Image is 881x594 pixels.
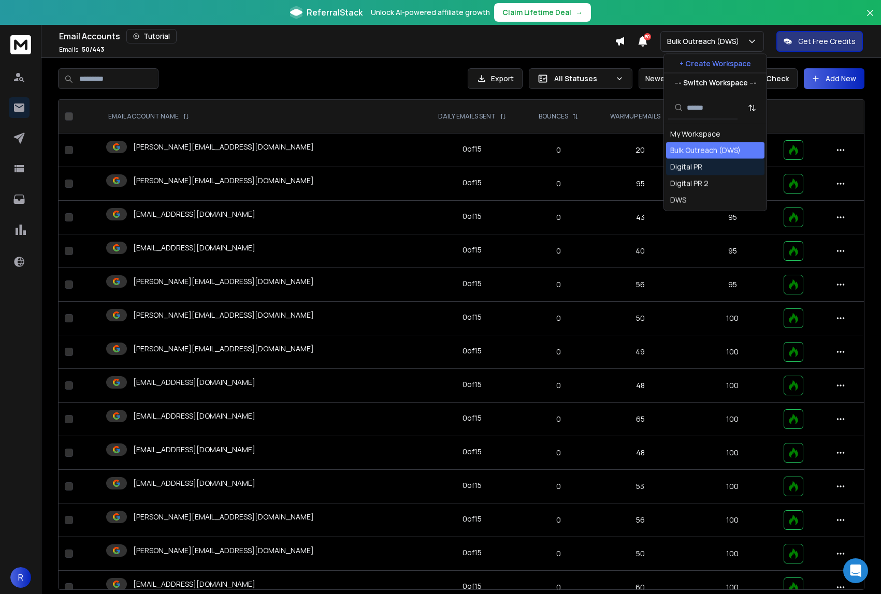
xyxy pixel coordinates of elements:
[463,278,482,289] div: 0 of 15
[59,29,615,43] div: Email Accounts
[687,436,777,470] td: 100
[371,7,490,18] p: Unlock AI-powered affiliate growth
[133,310,314,320] p: [PERSON_NAME][EMAIL_ADDRESS][DOMAIN_NAME]
[133,344,314,354] p: [PERSON_NAME][EMAIL_ADDRESS][DOMAIN_NAME]
[639,68,706,89] button: Newest
[687,470,777,503] td: 100
[610,112,660,121] p: WARMUP EMAILS
[82,45,104,54] span: 50 / 443
[59,46,104,54] p: Emails :
[438,112,496,121] p: DAILY EMAILS SENT
[670,162,702,172] div: Digital PR
[530,279,587,290] p: 0
[133,209,255,219] p: [EMAIL_ADDRESS][DOMAIN_NAME]
[593,470,688,503] td: 53
[133,377,255,388] p: [EMAIL_ADDRESS][DOMAIN_NAME]
[593,133,688,167] td: 20
[687,268,777,302] td: 95
[863,6,877,31] button: Close banner
[687,369,777,403] td: 100
[463,581,482,591] div: 0 of 15
[776,31,863,52] button: Get Free Credits
[133,175,314,186] p: [PERSON_NAME][EMAIL_ADDRESS][DOMAIN_NAME]
[530,313,587,323] p: 0
[463,413,482,423] div: 0 of 15
[687,537,777,571] td: 100
[133,243,255,253] p: [EMAIL_ADDRESS][DOMAIN_NAME]
[530,414,587,424] p: 0
[687,201,777,234] td: 95
[539,112,568,121] p: BOUNCES
[530,448,587,458] p: 0
[670,129,720,139] div: My Workspace
[463,245,482,255] div: 0 of 15
[463,144,482,154] div: 0 of 15
[593,167,688,201] td: 95
[593,302,688,335] td: 50
[530,347,587,357] p: 0
[463,312,482,322] div: 0 of 15
[593,268,688,302] td: 56
[593,234,688,268] td: 40
[670,145,741,156] div: Bulk Outreach (DWS)
[463,447,482,457] div: 0 of 15
[530,246,587,256] p: 0
[530,145,587,155] p: 0
[798,36,856,47] p: Get Free Credits
[680,58,751,69] p: + Create Workspace
[530,212,587,222] p: 0
[593,369,688,403] td: 48
[667,36,743,47] p: Bulk Outreach (DWS)
[468,68,523,89] button: Export
[644,33,651,40] span: 50
[530,481,587,492] p: 0
[463,514,482,524] div: 0 of 15
[687,234,777,268] td: 95
[593,201,688,234] td: 43
[463,177,482,188] div: 0 of 15
[843,558,868,583] div: Open Intercom Messenger
[494,3,591,22] button: Claim Lifetime Deal→
[530,380,587,391] p: 0
[670,179,709,189] div: Digital PR 2
[133,444,255,455] p: [EMAIL_ADDRESS][DOMAIN_NAME]
[593,335,688,369] td: 49
[530,548,587,559] p: 0
[687,335,777,369] td: 100
[463,547,482,558] div: 0 of 15
[530,515,587,525] p: 0
[463,480,482,491] div: 0 of 15
[674,78,757,88] p: --- Switch Workspace ---
[133,545,314,556] p: [PERSON_NAME][EMAIL_ADDRESS][DOMAIN_NAME]
[10,567,31,588] button: R
[133,478,255,488] p: [EMAIL_ADDRESS][DOMAIN_NAME]
[463,346,482,356] div: 0 of 15
[554,73,611,84] p: All Statuses
[593,403,688,436] td: 65
[463,211,482,221] div: 0 of 15
[742,97,762,118] button: Sort by Sort A-Z
[664,54,767,73] button: + Create Workspace
[687,302,777,335] td: 100
[126,29,177,43] button: Tutorial
[593,537,688,571] td: 50
[463,379,482,390] div: 0 of 15
[530,179,587,189] p: 0
[593,436,688,470] td: 48
[133,579,255,589] p: [EMAIL_ADDRESS][DOMAIN_NAME]
[593,503,688,537] td: 56
[687,403,777,436] td: 100
[133,142,314,152] p: [PERSON_NAME][EMAIL_ADDRESS][DOMAIN_NAME]
[575,7,583,18] span: →
[307,6,363,19] span: ReferralStack
[687,503,777,537] td: 100
[133,411,255,421] p: [EMAIL_ADDRESS][DOMAIN_NAME]
[108,112,189,121] div: EMAIL ACCOUNT NAME
[804,68,864,89] button: Add New
[530,582,587,592] p: 0
[133,276,314,287] p: [PERSON_NAME][EMAIL_ADDRESS][DOMAIN_NAME]
[133,512,314,522] p: [PERSON_NAME][EMAIL_ADDRESS][DOMAIN_NAME]
[670,195,686,205] div: DWS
